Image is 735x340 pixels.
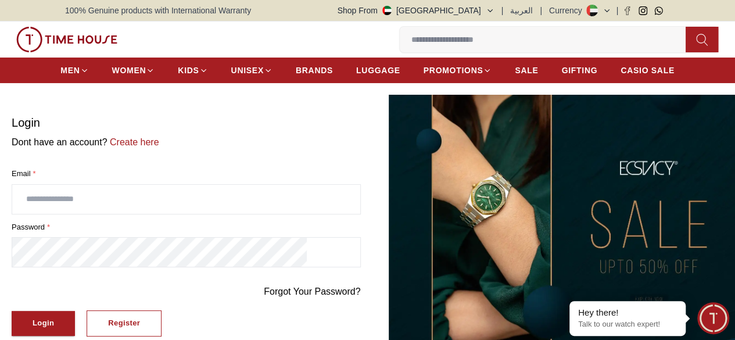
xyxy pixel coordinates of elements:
[12,135,361,149] p: Dont have an account?
[616,5,618,16] span: |
[356,65,400,76] span: LUGGAGE
[112,65,146,76] span: WOMEN
[296,60,333,81] a: BRANDS
[578,320,677,330] p: Talk to our watch expert!
[515,60,538,81] a: SALE
[112,60,155,81] a: WOMEN
[178,60,207,81] a: KIDS
[621,60,675,81] a: CASIO SALE
[561,65,597,76] span: GIFTING
[540,5,542,16] span: |
[231,60,273,81] a: UNISEX
[639,6,647,15] a: Instagram
[382,6,392,15] img: United Arab Emirates
[654,6,663,15] a: Whatsapp
[501,5,504,16] span: |
[356,60,400,81] a: LUGGAGE
[264,285,360,299] a: Forgot Your Password?
[549,5,587,16] div: Currency
[60,65,80,76] span: MEN
[87,310,162,337] button: Register
[424,65,483,76] span: PROMOTIONS
[510,5,533,16] button: العربية
[231,65,264,76] span: UNISEX
[107,137,159,147] a: Create here
[424,60,492,81] a: PROMOTIONS
[561,60,597,81] a: GIFTING
[178,65,199,76] span: KIDS
[12,168,361,180] label: Email
[697,302,729,334] div: Chat Widget
[12,311,75,336] button: Login
[578,307,677,318] div: Hey there!
[515,65,538,76] span: SALE
[621,65,675,76] span: CASIO SALE
[60,60,88,81] a: MEN
[623,6,632,15] a: Facebook
[33,317,54,330] div: Login
[12,221,361,233] label: password
[338,5,494,16] button: Shop From[GEOGRAPHIC_DATA]
[16,27,117,52] img: ...
[296,65,333,76] span: BRANDS
[12,114,361,131] h1: Login
[65,5,251,16] span: 100% Genuine products with International Warranty
[108,317,140,330] div: Register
